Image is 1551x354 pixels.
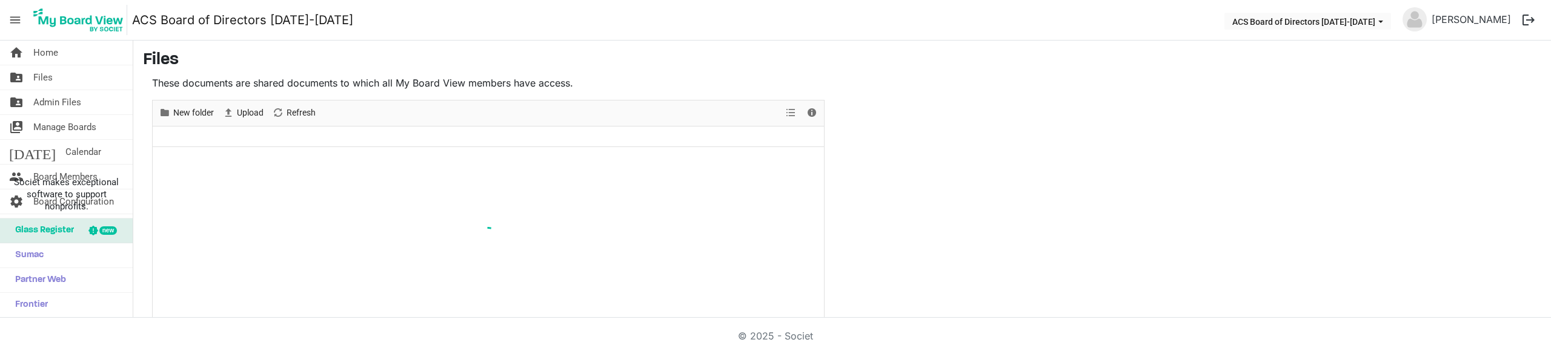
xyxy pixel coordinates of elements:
[143,50,1541,71] h3: Files
[33,115,96,139] span: Manage Boards
[33,65,53,90] span: Files
[33,90,81,114] span: Admin Files
[9,293,48,317] span: Frontier
[9,65,24,90] span: folder_shared
[9,218,74,243] span: Glass Register
[1403,7,1427,31] img: no-profile-picture.svg
[4,8,27,31] span: menu
[9,140,56,164] span: [DATE]
[9,41,24,65] span: home
[33,41,58,65] span: Home
[152,76,825,90] p: These documents are shared documents to which all My Board View members have access.
[5,176,127,212] span: Societ makes exceptional software to support nonprofits.
[99,226,117,235] div: new
[9,90,24,114] span: folder_shared
[132,8,353,32] a: ACS Board of Directors [DATE]-[DATE]
[1224,13,1391,30] button: ACS Board of Directors 2024-2025 dropdownbutton
[1516,7,1541,33] button: logout
[9,268,66,292] span: Partner Web
[1427,7,1516,31] a: [PERSON_NAME]
[65,140,101,164] span: Calendar
[9,243,44,267] span: Sumac
[9,165,24,189] span: people
[738,330,813,342] a: © 2025 - Societ
[30,5,127,35] img: My Board View Logo
[9,115,24,139] span: switch_account
[30,5,132,35] a: My Board View Logo
[33,165,98,189] span: Board Members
